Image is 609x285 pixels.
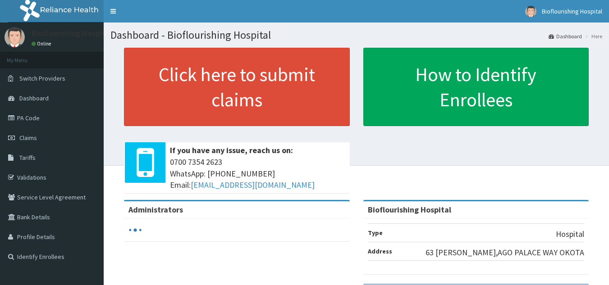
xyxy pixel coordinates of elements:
[19,134,37,142] span: Claims
[525,6,536,17] img: User Image
[170,145,293,155] b: If you have any issue, reach us on:
[128,223,142,237] svg: audio-loading
[583,32,602,40] li: Here
[542,7,602,15] span: Bioflourishing Hospital
[549,32,582,40] a: Dashboard
[19,74,65,82] span: Switch Providers
[426,247,584,258] p: 63 [PERSON_NAME],AGO PALACE WAY OKOTA
[110,29,602,41] h1: Dashboard - Bioflourishing Hospital
[368,247,392,255] b: Address
[19,154,36,162] span: Tariffs
[368,204,451,215] strong: Bioflourishing Hospital
[5,27,25,47] img: User Image
[19,94,49,102] span: Dashboard
[128,204,183,215] b: Administrators
[368,229,383,237] b: Type
[191,180,315,190] a: [EMAIL_ADDRESS][DOMAIN_NAME]
[363,48,589,126] a: How to Identify Enrollees
[32,41,53,47] a: Online
[32,29,112,37] p: Bioflourishing Hospital
[170,156,345,191] span: 0700 7354 2623 WhatsApp: [PHONE_NUMBER] Email:
[556,228,584,240] p: Hospital
[124,48,350,126] a: Click here to submit claims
